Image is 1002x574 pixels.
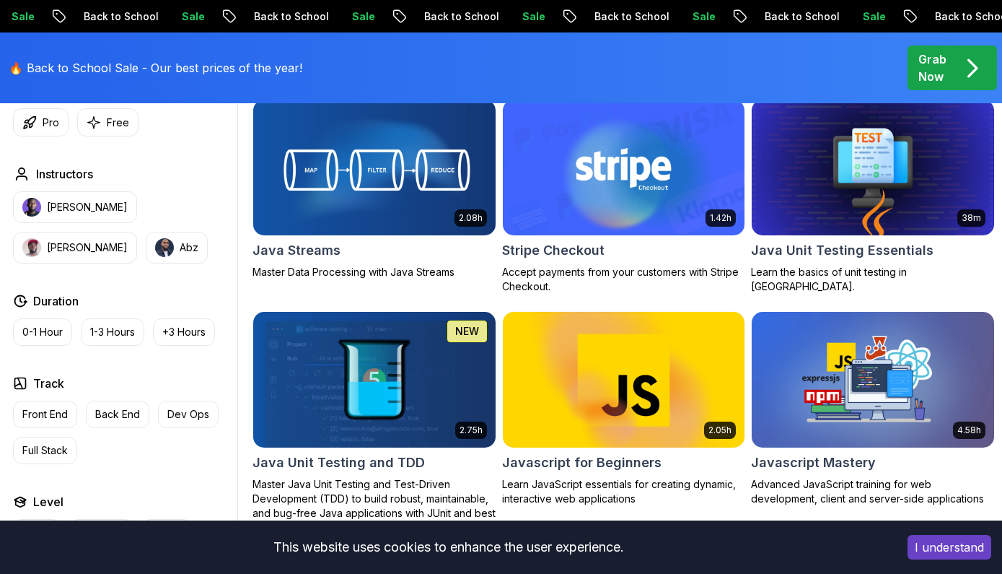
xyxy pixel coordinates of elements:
[158,401,219,428] button: Dev Ops
[22,443,68,458] p: Full Stack
[153,318,215,346] button: +3 Hours
[9,59,302,77] p: 🔥 Back to School Sale - Our best prices of the year!
[155,238,174,257] img: instructor img
[253,100,496,235] img: Java Streams card
[13,191,137,223] button: instructor img[PERSON_NAME]
[69,9,167,24] p: Back to School
[503,312,745,448] img: Javascript for Beginners card
[81,318,144,346] button: 1-3 Hours
[13,401,77,428] button: Front End
[142,519,192,547] button: Senior
[13,437,77,464] button: Full Stack
[503,100,745,235] img: Stripe Checkout card
[22,238,41,257] img: instructor img
[751,311,995,506] a: Javascript Mastery card4.58hJavascript MasteryAdvanced JavaScript training for web development, c...
[750,9,848,24] p: Back to School
[502,477,746,506] p: Learn JavaScript essentials for creating dynamic, interactive web applications
[247,309,501,451] img: Java Unit Testing and TDD card
[33,292,79,310] h2: Duration
[107,116,129,130] p: Free
[13,318,72,346] button: 0-1 Hour
[751,240,933,261] h2: Java Unit Testing Essentials
[146,232,208,264] button: instructor imgAbz
[95,407,140,422] p: Back End
[70,519,133,547] button: Mid-level
[708,425,731,436] p: 2.05h
[239,9,337,24] p: Back to School
[409,9,507,24] p: Back to School
[22,198,41,217] img: instructor img
[751,99,995,294] a: Java Unit Testing Essentials card38mJava Unit Testing EssentialsLearn the basics of unit testing ...
[252,453,425,473] h2: Java Unit Testing and TDD
[460,425,483,436] p: 2.75h
[43,116,59,130] p: Pro
[252,311,496,535] a: Java Unit Testing and TDD card2.75hNEWJava Unit Testing and TDDMaster Java Unit Testing and Test-...
[507,9,553,24] p: Sale
[677,9,724,24] p: Sale
[22,325,63,339] p: 0-1 Hour
[710,212,731,224] p: 1.42h
[11,531,886,563] div: This website uses cookies to enhance the user experience.
[252,99,496,279] a: Java Streams card2.08hJava StreamsMaster Data Processing with Java Streams
[907,535,991,560] button: Accept cookies
[47,200,128,214] p: [PERSON_NAME]
[751,265,995,294] p: Learn the basics of unit testing in [GEOGRAPHIC_DATA].
[502,240,605,261] h2: Stripe Checkout
[455,324,479,339] p: NEW
[36,165,93,183] h2: Instructors
[752,100,994,235] img: Java Unit Testing Essentials card
[47,240,128,255] p: [PERSON_NAME]
[752,312,994,448] img: Javascript Mastery card
[337,9,383,24] p: Sale
[957,425,981,436] p: 4.58h
[751,453,876,473] h2: Javascript Mastery
[848,9,894,24] p: Sale
[180,240,198,255] p: Abz
[90,325,135,339] p: 1-3 Hours
[502,311,746,506] a: Javascript for Beginners card2.05hJavascript for BeginnersLearn JavaScript essentials for creatin...
[13,108,69,136] button: Pro
[77,108,139,136] button: Free
[252,477,496,535] p: Master Java Unit Testing and Test-Driven Development (TDD) to build robust, maintainable, and bug...
[33,493,63,510] h2: Level
[13,519,61,547] button: Junior
[13,232,137,264] button: instructor img[PERSON_NAME]
[252,265,496,279] p: Master Data Processing with Java Streams
[579,9,677,24] p: Back to School
[167,9,213,24] p: Sale
[962,212,981,224] p: 38m
[502,453,662,473] h2: Javascript for Beginners
[918,51,946,85] p: Grab Now
[86,401,149,428] button: Back End
[33,375,64,392] h2: Track
[502,265,746,294] p: Accept payments from your customers with Stripe Checkout.
[751,477,995,506] p: Advanced JavaScript training for web development, client and server-side applications
[252,240,340,261] h2: Java Streams
[162,325,206,339] p: +3 Hours
[167,407,209,422] p: Dev Ops
[22,407,68,422] p: Front End
[459,212,483,224] p: 2.08h
[502,99,746,294] a: Stripe Checkout card1.42hStripe CheckoutAccept payments from your customers with Stripe Checkout.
